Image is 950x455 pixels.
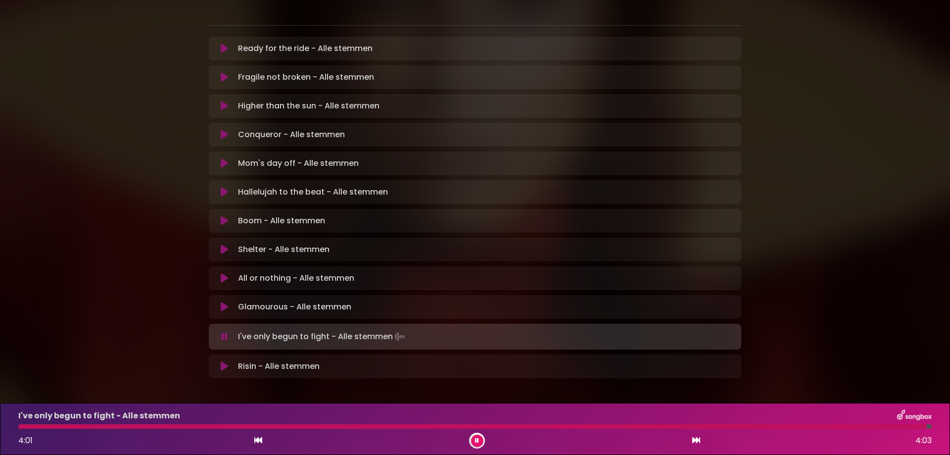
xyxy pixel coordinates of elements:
[238,360,320,372] p: Risin - Alle stemmen
[393,330,407,344] img: waveform4.gif
[238,43,373,54] p: Ready for the ride - Alle stemmen
[238,301,351,313] p: Glamourous - Alle stemmen
[238,157,359,169] p: Mom's day off - Alle stemmen
[18,410,180,422] p: I've only begun to fight - Alle stemmen
[238,272,354,284] p: All or nothing - Alle stemmen
[238,330,407,344] p: I've only begun to fight - Alle stemmen
[238,100,380,112] p: Higher than the sun - Alle stemmen
[238,215,325,227] p: Boom - Alle stemmen
[897,409,932,422] img: songbox-logo-white.png
[238,129,345,141] p: Conqueror - Alle stemmen
[238,186,388,198] p: Hallelujah to the beat - Alle stemmen
[238,244,330,255] p: Shelter - Alle stemmen
[238,71,374,83] p: Fragile not broken - Alle stemmen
